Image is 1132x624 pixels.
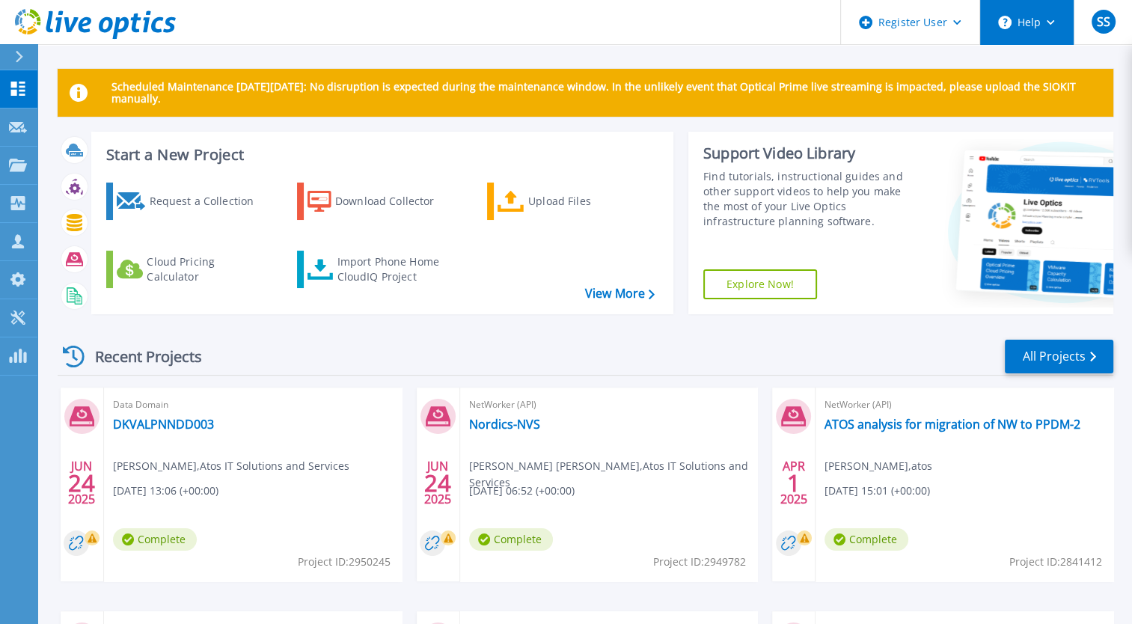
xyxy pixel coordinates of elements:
div: APR 2025 [780,456,808,510]
p: Scheduled Maintenance [DATE][DATE]: No disruption is expected during the maintenance window. In t... [111,81,1101,105]
div: Cloud Pricing Calculator [147,254,266,284]
div: Recent Projects [58,338,222,375]
span: [DATE] 15:01 (+00:00) [824,483,930,499]
span: [DATE] 06:52 (+00:00) [469,483,575,499]
div: Find tutorials, instructional guides and other support videos to help you make the most of your L... [703,169,917,229]
h3: Start a New Project [106,147,654,163]
a: Download Collector [297,183,464,220]
span: Complete [469,528,553,551]
a: View More [585,287,655,301]
span: Complete [824,528,908,551]
div: Support Video Library [703,144,917,163]
span: [PERSON_NAME] , Atos IT Solutions and Services [113,458,349,474]
a: Nordics-NVS [469,417,540,432]
span: [PERSON_NAME] [PERSON_NAME] , Atos IT Solutions and Services [469,458,758,491]
a: Upload Files [487,183,654,220]
div: Upload Files [528,186,648,216]
a: Cloud Pricing Calculator [106,251,273,288]
span: Project ID: 2950245 [298,554,391,570]
span: 24 [68,477,95,489]
span: Project ID: 2949782 [653,554,746,570]
span: NetWorker (API) [469,397,749,413]
span: [DATE] 13:06 (+00:00) [113,483,218,499]
span: Data Domain [113,397,393,413]
span: Complete [113,528,197,551]
span: SS [1096,16,1110,28]
a: Explore Now! [703,269,817,299]
div: Download Collector [335,186,455,216]
a: Request a Collection [106,183,273,220]
div: JUN 2025 [67,456,96,510]
span: [PERSON_NAME] , atos [824,458,932,474]
a: DKVALPNNDD003 [113,417,214,432]
div: Import Phone Home CloudIQ Project [337,254,453,284]
a: All Projects [1005,340,1113,373]
a: ATOS analysis for migration of NW to PPDM-2 [824,417,1080,432]
span: 1 [787,477,801,489]
span: Project ID: 2841412 [1009,554,1102,570]
span: 24 [424,477,451,489]
span: NetWorker (API) [824,397,1104,413]
div: JUN 2025 [423,456,452,510]
div: Request a Collection [149,186,269,216]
